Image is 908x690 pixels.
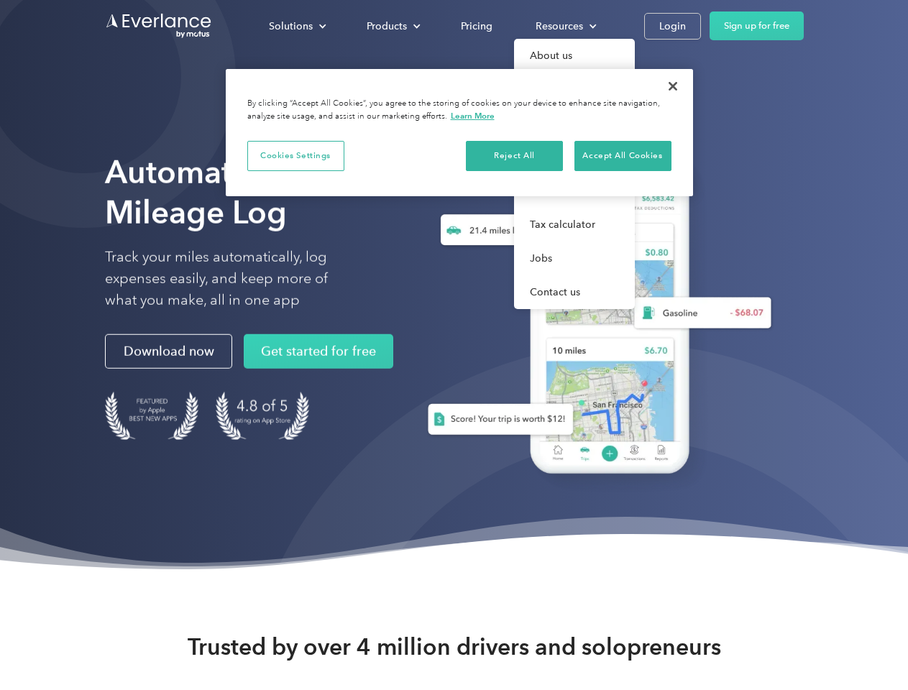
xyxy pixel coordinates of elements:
[657,70,689,102] button: Close
[269,17,313,35] div: Solutions
[226,69,693,196] div: Privacy
[216,392,309,440] img: 4.9 out of 5 stars on the app store
[226,69,693,196] div: Cookie banner
[105,12,213,40] a: Go to homepage
[451,111,495,121] a: More information about your privacy, opens in a new tab
[644,13,701,40] a: Login
[710,11,804,40] a: Sign up for free
[514,208,635,241] a: Tax calculator
[247,98,671,123] div: By clicking “Accept All Cookies”, you agree to the storing of cookies on your device to enhance s...
[461,17,492,35] div: Pricing
[536,17,583,35] div: Resources
[254,14,338,39] div: Solutions
[521,14,608,39] div: Resources
[514,39,635,309] nav: Resources
[659,17,686,35] div: Login
[188,632,721,661] strong: Trusted by over 4 million drivers and solopreneurs
[405,137,783,495] img: Everlance, mileage tracker app, expense tracking app
[367,17,407,35] div: Products
[574,141,671,171] button: Accept All Cookies
[105,334,232,369] a: Download now
[514,241,635,275] a: Jobs
[244,334,393,369] a: Get started for free
[446,14,507,39] a: Pricing
[466,141,563,171] button: Reject All
[105,392,198,440] img: Badge for Featured by Apple Best New Apps
[247,141,344,171] button: Cookies Settings
[514,39,635,73] a: About us
[514,275,635,309] a: Contact us
[352,14,432,39] div: Products
[105,247,362,311] p: Track your miles automatically, log expenses easily, and keep more of what you make, all in one app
